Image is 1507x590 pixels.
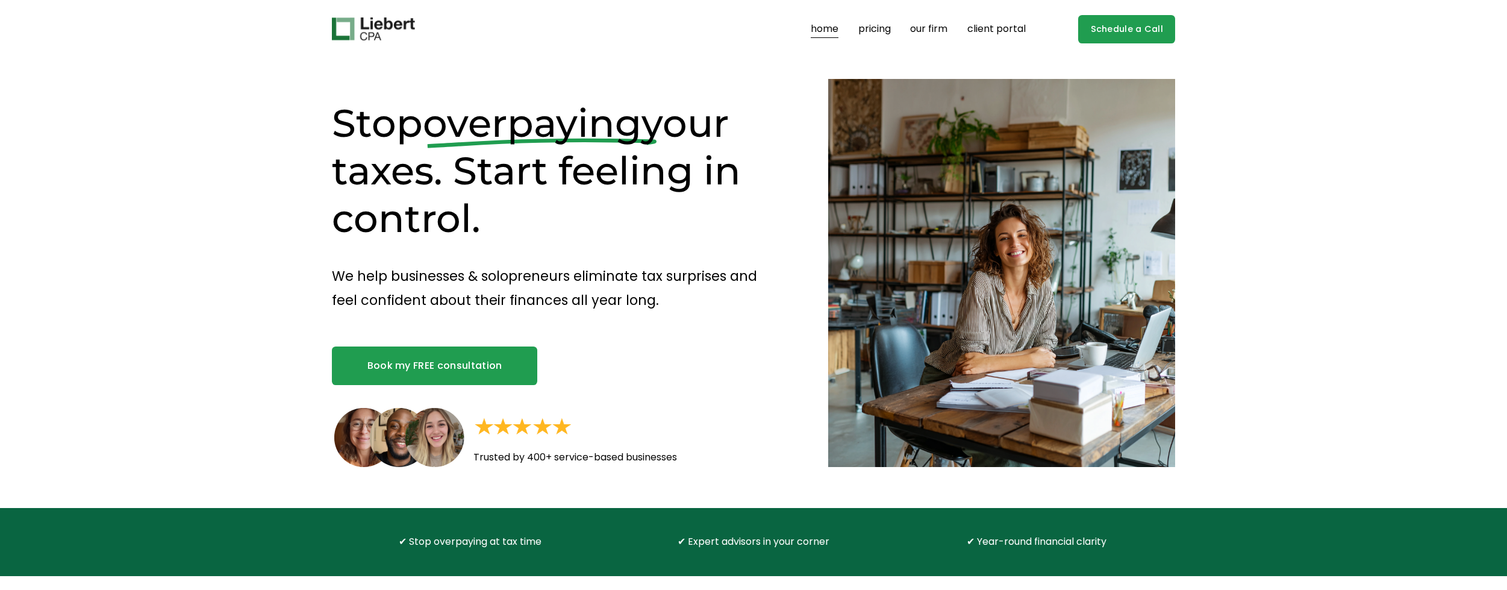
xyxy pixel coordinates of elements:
[473,449,750,466] p: Trusted by 400+ service-based businesses
[910,19,947,39] a: our firm
[332,99,785,242] h1: Stop your taxes. Start feeling in control.
[811,19,838,39] a: home
[332,264,785,313] p: We help businesses & solopreneurs eliminate tax surprises and feel confident about their finances...
[1078,15,1175,43] a: Schedule a Call
[651,533,856,551] p: ✔ Expert advisors in your corner
[934,533,1140,551] p: ✔ Year-round financial clarity
[332,347,537,385] a: Book my FREE consultation
[967,19,1026,39] a: client portal
[367,533,573,551] p: ✔ Stop overpaying at tax time
[332,17,415,40] img: Liebert CPA
[423,99,641,146] span: overpaying
[858,19,891,39] a: pricing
